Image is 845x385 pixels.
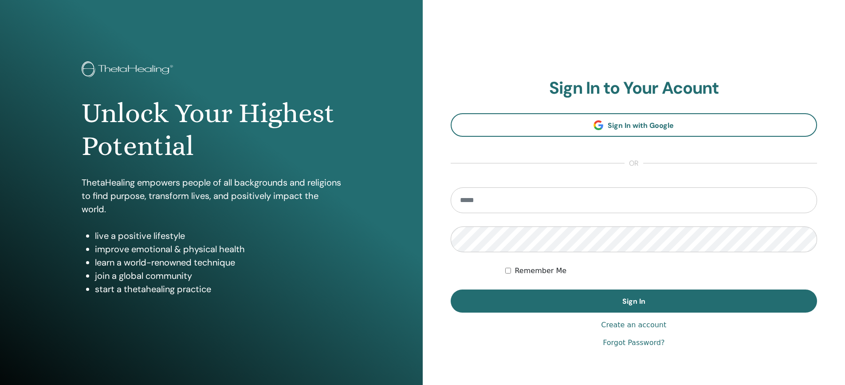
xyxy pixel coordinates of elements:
label: Remember Me [515,266,566,276]
li: join a global community [95,269,341,282]
h2: Sign In to Your Acount [451,78,817,99]
a: Forgot Password? [603,337,664,348]
a: Create an account [601,320,666,330]
p: ThetaHealing empowers people of all backgrounds and religions to find purpose, transform lives, a... [82,176,341,216]
li: learn a world-renowned technique [95,256,341,269]
li: live a positive lifestyle [95,229,341,242]
span: or [625,158,643,169]
a: Sign In with Google [451,113,817,137]
h1: Unlock Your Highest Potential [82,97,341,163]
span: Sign In with Google [608,121,674,130]
li: start a thetahealing practice [95,282,341,296]
li: improve emotional & physical health [95,242,341,256]
button: Sign In [451,290,817,313]
div: Keep me authenticated indefinitely or until I manually logout [505,266,817,276]
span: Sign In [622,297,645,306]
